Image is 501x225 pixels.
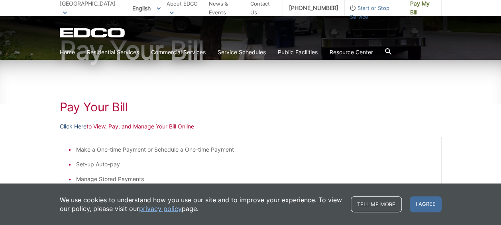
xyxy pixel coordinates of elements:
[60,195,343,213] p: We use cookies to understand how you use our site and to improve your experience. To view our pol...
[151,48,206,57] a: Commercial Services
[218,48,266,57] a: Service Schedules
[60,37,442,63] h1: Pay Your Bill
[87,48,139,57] a: Residential Services
[76,175,433,184] li: Manage Stored Payments
[139,204,182,213] a: privacy policy
[60,122,86,131] a: Click Here
[278,48,318,57] a: Public Facilities
[60,28,126,37] a: EDCD logo. Return to the homepage.
[60,122,442,131] p: to View, Pay, and Manage Your Bill Online
[351,196,402,212] a: Tell me more
[76,145,433,154] li: Make a One-time Payment or Schedule a One-time Payment
[126,2,167,15] span: English
[60,48,75,57] a: Home
[330,48,373,57] a: Resource Center
[76,160,433,169] li: Set-up Auto-pay
[410,196,442,212] span: I agree
[60,100,442,114] h1: Pay Your Bill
